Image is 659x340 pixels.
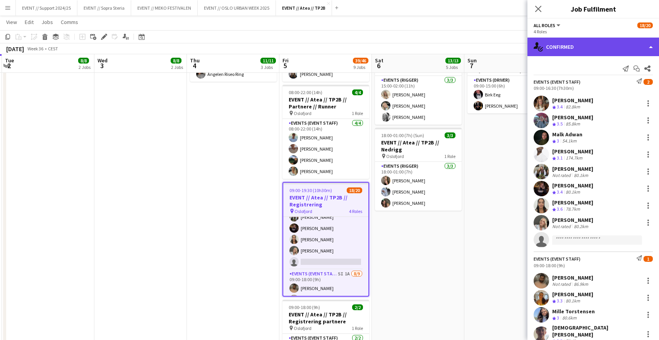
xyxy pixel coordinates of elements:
span: View [6,19,17,26]
span: 3.4 [557,189,563,195]
span: Oslofjord [294,208,312,214]
span: 3 [557,138,559,144]
span: 2/2 [352,304,363,310]
button: All roles [534,22,561,28]
span: 3.5 [557,121,563,127]
div: 80.2km [572,223,590,229]
span: 3/3 [445,132,455,138]
h3: EVENT // Atea // TP2B // Partnere // Runner [282,96,369,110]
app-job-card: 18:00-01:00 (7h) (Sun)3/3EVENT // Atea // TP2B // Nedrigg Oslofjord1 RoleEvents (Rigger)3/318:00-... [375,128,462,211]
div: [PERSON_NAME] [552,148,593,155]
div: Events (Event Staff) [534,256,580,262]
span: 1 Role [444,153,455,159]
span: Oslofjord [294,325,312,331]
span: 4/4 [352,89,363,95]
div: 09:00-18:00 (9h) [534,263,653,268]
span: 4 Roles [349,208,362,214]
span: 3.6 [557,206,563,212]
div: [DATE] [6,45,24,53]
div: Malk Adwan [552,131,582,138]
span: Week 36 [26,46,45,52]
span: 5 [281,61,289,70]
span: 2 [644,79,653,85]
div: Confirmed [527,38,659,56]
span: 18/20 [637,22,653,28]
div: 3 Jobs [261,64,276,70]
button: EVENT // MEKO FESTIVALEN [131,0,198,15]
span: 1 [644,256,653,262]
div: 82.8km [564,104,582,110]
div: 09:00-16:30 (7h30m) [534,85,653,91]
span: Edit [25,19,34,26]
span: Oslofjord [294,110,312,116]
span: Jobs [41,19,53,26]
div: 86.9km [572,281,590,287]
h3: EVENT // Atea // TP2B // Registrering partnere [282,311,369,325]
span: 11/11 [260,58,276,64]
div: [PERSON_NAME] [552,199,593,206]
span: 8/8 [78,58,89,64]
div: [PERSON_NAME] [552,97,593,104]
span: 3.4 [557,104,563,110]
div: 80.1km [572,172,590,178]
div: [PERSON_NAME] [552,165,593,172]
div: 15:00-02:00 (11h) (Sun)3/3EVENT // Atea // TP2B // Backstage Oslofjord1 RoleEvents (Rigger)3/315:... [375,42,462,125]
div: 80.1km [564,189,582,196]
div: 9 Jobs [353,64,368,70]
div: 78.7km [564,206,582,213]
button: EVENT // Support 2024/25 [16,0,77,15]
span: Comms [61,19,78,26]
app-job-card: 09:00-19:30 (10h30m)18/20EVENT // Atea // TP2B // Registrering Oslofjord4 Roles[PERSON_NAME]Malk ... [282,182,369,297]
a: Jobs [38,17,56,27]
span: 7 [466,61,477,70]
div: 54.1km [561,138,578,144]
div: 80.6km [561,315,578,321]
div: Not rated [552,281,572,287]
span: 3 [96,61,108,70]
app-job-card: 08:00-22:00 (14h)4/4EVENT // Atea // TP2B // Partnere // Runner Oslofjord1 RoleEvents (Event Staf... [282,85,369,179]
div: [PERSON_NAME] [552,274,593,281]
span: 1 Role [352,325,363,331]
span: 39/46 [353,58,368,64]
span: Sat [375,57,383,64]
div: [DEMOGRAPHIC_DATA][PERSON_NAME] [552,324,640,338]
div: Events (Event Staff) [534,79,580,85]
span: 8/8 [171,58,181,64]
div: 2 Jobs [79,64,91,70]
span: 18/20 [347,187,362,193]
div: [PERSON_NAME] [552,216,593,223]
span: 4 [189,61,200,70]
div: 174.7km [564,155,584,161]
div: [PERSON_NAME] [552,182,593,189]
a: Edit [22,17,37,27]
app-card-role: Events (Rigger)3/315:00-02:00 (11h)[PERSON_NAME][PERSON_NAME][PERSON_NAME] [375,76,462,125]
div: Not rated [552,223,572,229]
div: 5 Jobs [446,64,460,70]
div: [PERSON_NAME] [552,114,593,121]
span: 09:00-18:00 (9h) [289,304,320,310]
app-card-role: Events (Driver)2/209:00-15:00 (6h)Birk Eeg[PERSON_NAME] [467,76,554,113]
div: CEST [48,46,58,52]
app-job-card: 09:00-15:00 (6h)2/2EVENT // TP2B // Kjøring for Ole [GEOGRAPHIC_DATA]1 RoleEvents (Driver)2/209:0... [467,42,554,113]
span: 6 [374,61,383,70]
span: 18:00-01:00 (7h) (Sun) [381,132,424,138]
h3: EVENT // Atea // TP2B // Registrering [283,194,368,208]
button: EVENT // Atea // TP2B [276,0,332,15]
h3: Job Fulfilment [527,4,659,14]
div: 80.1km [564,298,582,304]
app-card-role: Events (Rigger)3/318:00-01:00 (7h)[PERSON_NAME][PERSON_NAME][PERSON_NAME] [375,162,462,211]
span: Thu [190,57,200,64]
div: Mille Torstensen [552,308,595,315]
a: View [3,17,20,27]
app-card-role: Events (Event Staff)4/408:00-22:00 (14h)[PERSON_NAME][PERSON_NAME][PERSON_NAME][PERSON_NAME] [282,119,369,179]
span: 3.3 [557,298,563,304]
span: Tue [5,57,14,64]
span: 09:00-19:30 (10h30m) [289,187,332,193]
div: [PERSON_NAME] [552,291,593,298]
span: Oslofjord [386,153,404,159]
div: 4 Roles [534,29,653,34]
span: 3.1 [557,155,563,161]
